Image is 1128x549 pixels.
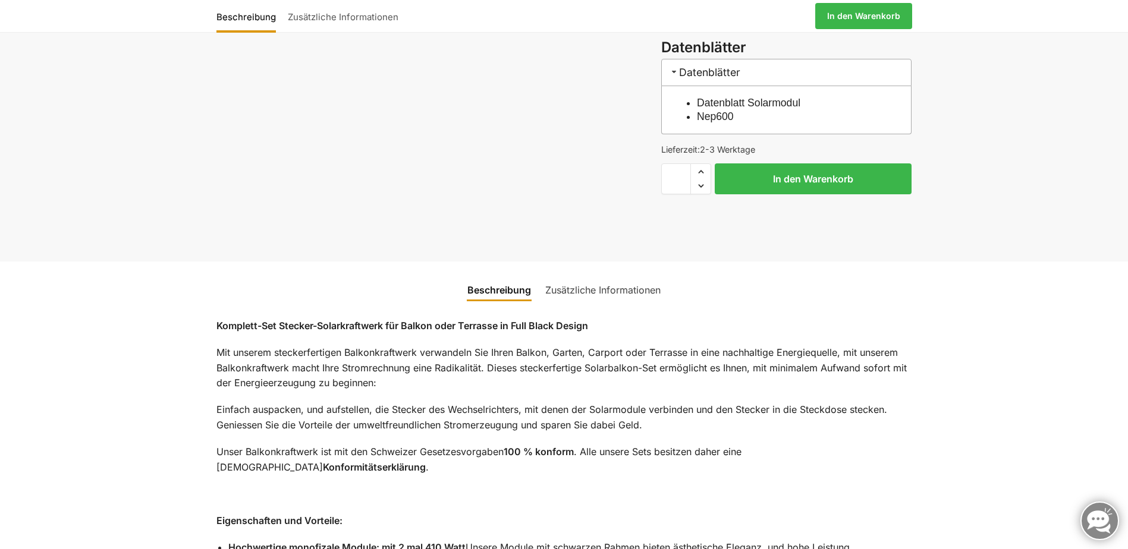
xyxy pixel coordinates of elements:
a: Datenblatt Solarmodul [697,97,800,109]
p: Unser Balkonkraftwerk ist mit den Schweizer Gesetzesvorgaben . Alle unsere Sets besitzen daher ei... [216,444,912,475]
h3: Datenblätter [661,59,912,86]
strong: Eigenschaften und Vorteile: [216,515,343,526]
input: Produktmenge [661,163,691,194]
a: Zusätzliche Informationen [282,2,404,30]
p: Mit unserem steckerfertigen Balkonkraftwerk verwandeln Sie Ihren Balkon, Garten, Carport oder Ter... [216,345,912,391]
strong: Komplett-Set Stecker-Solarkraftwerk für Balkon oder Terrasse in Full Black Design [216,320,588,332]
a: Beschreibung [460,276,538,304]
strong: 100 % konform [504,446,574,457]
a: Beschreibung [216,2,282,30]
strong: Konformitätserklärung [323,461,426,473]
p: Einfach auspacken, und aufstellen, die Stecker des Wechselrichters, mit denen der Solarmodule ver... [216,402,912,433]
a: Zusätzliche Informationen [538,276,668,304]
a: In den Warenkorb [815,3,912,29]
h3: Datenblätter [661,37,912,58]
span: Increase quantity [691,164,711,179]
span: 2-3 Werktage [700,144,755,154]
span: Reduce quantity [691,178,711,194]
button: In den Warenkorb [715,163,912,194]
a: Nep600 [697,111,734,122]
iframe: Sicherer Rahmen für schnelle Bezahlvorgänge [659,201,914,235]
span: Lieferzeit: [661,144,755,154]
